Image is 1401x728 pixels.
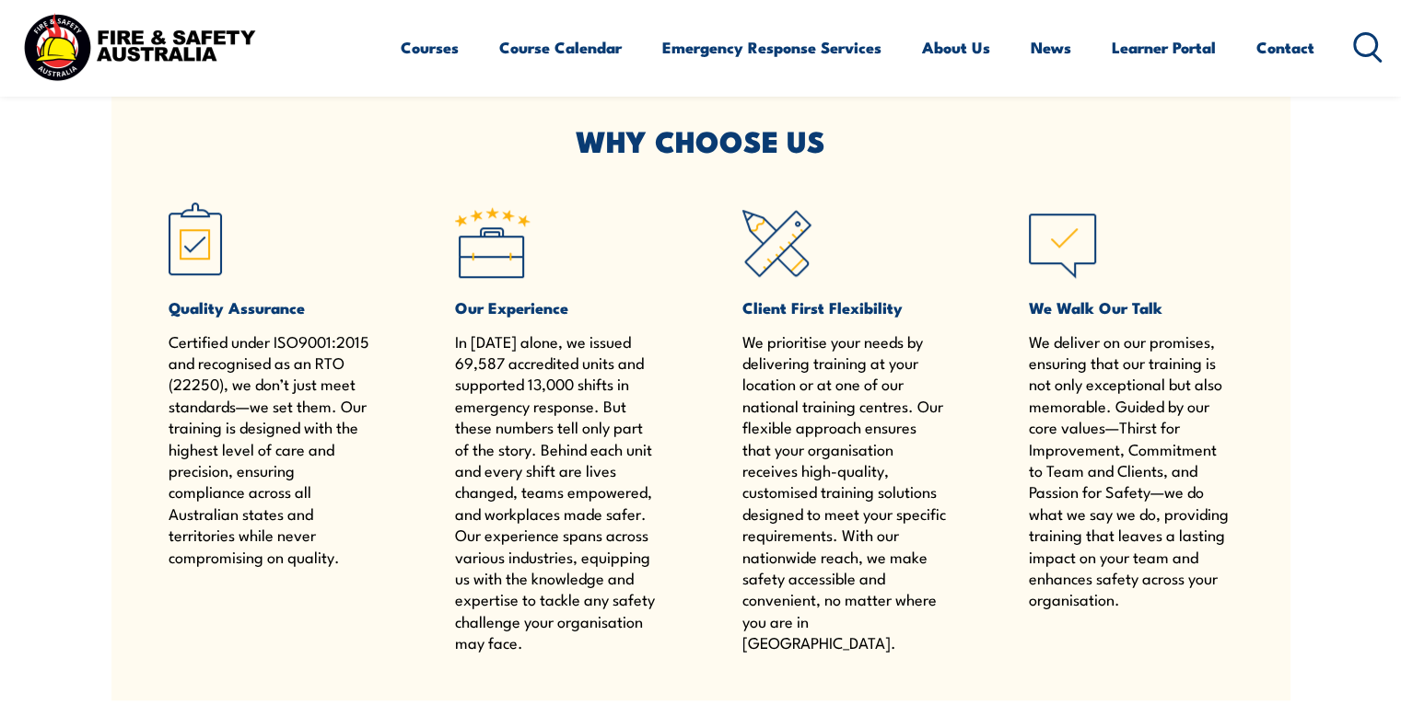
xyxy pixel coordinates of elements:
p: We deliver on our promises, ensuring that our training is not only exceptional but also memorable... [1029,330,1232,610]
h4: Our Experience [455,297,659,318]
a: Courses [401,23,459,72]
a: Emergency Response Services [662,23,881,72]
a: News [1031,23,1071,72]
img: quality [169,197,256,284]
p: In [DATE] alone, we issued 69,587 accredited units and supported 13,000 shifts in emergency respo... [455,330,659,653]
a: About Us [922,23,990,72]
a: Contact [1256,23,1314,72]
a: Learner Portal [1112,23,1216,72]
a: Course Calendar [499,23,622,72]
img: dowhatwesay [1029,197,1116,284]
img: experience [455,197,543,284]
p: We prioritise your needs by delivering training at your location or at one of our national traini... [742,330,946,653]
h4: Quality Assurance [169,297,372,318]
h4: We Walk Our Talk [1029,297,1232,318]
h4: Client First Flexibility [742,297,946,318]
h2: WHY CHOOSE US [169,127,1233,153]
p: Certified under ISO9001:2015 and recognised as an RTO (22250), we don’t just meet standards—we se... [169,330,372,567]
img: client-first [742,197,830,284]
